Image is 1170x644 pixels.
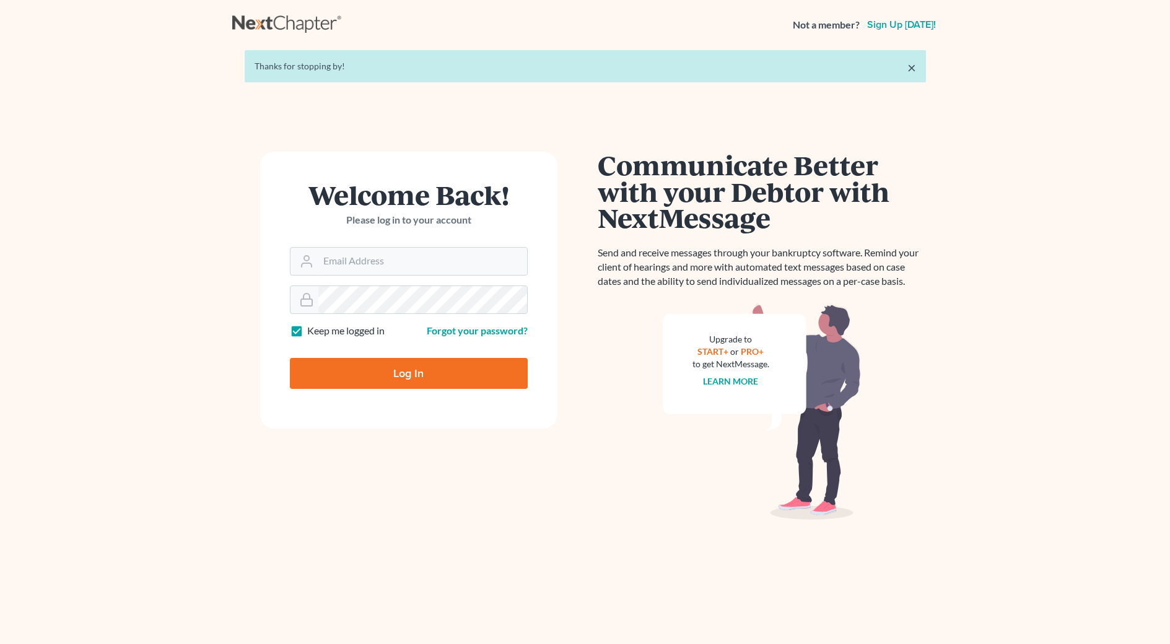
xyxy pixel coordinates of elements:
[290,181,528,208] h1: Welcome Back!
[793,18,860,32] strong: Not a member?
[730,346,739,357] span: or
[290,358,528,389] input: Log In
[663,303,861,520] img: nextmessage_bg-59042aed3d76b12b5cd301f8e5b87938c9018125f34e5fa2b7a6b67550977c72.svg
[741,346,764,357] a: PRO+
[907,60,916,75] a: ×
[598,246,926,289] p: Send and receive messages through your bankruptcy software. Remind your client of hearings and mo...
[697,346,728,357] a: START+
[318,248,527,275] input: Email Address
[692,358,769,370] div: to get NextMessage.
[865,20,938,30] a: Sign up [DATE]!
[692,333,769,346] div: Upgrade to
[703,376,758,386] a: Learn more
[307,324,385,338] label: Keep me logged in
[427,324,528,336] a: Forgot your password?
[598,152,926,231] h1: Communicate Better with your Debtor with NextMessage
[255,60,916,72] div: Thanks for stopping by!
[290,213,528,227] p: Please log in to your account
